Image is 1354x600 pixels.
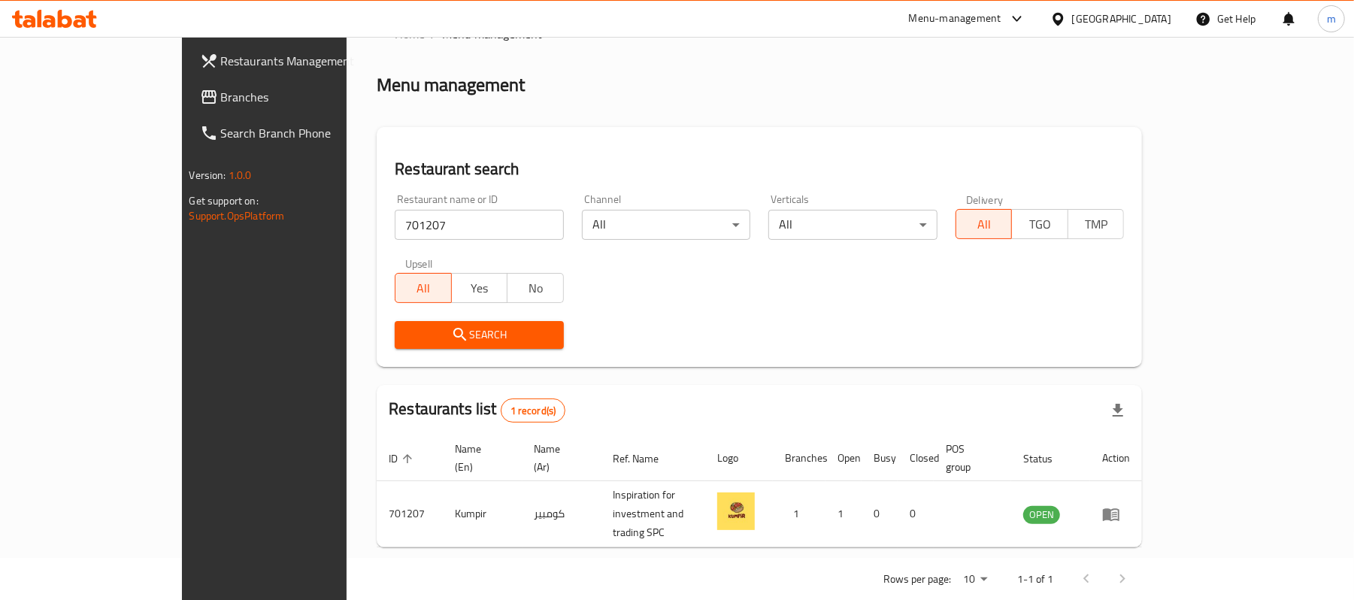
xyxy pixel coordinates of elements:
td: Inspiration for investment and trading SPC [601,481,705,547]
li: / [431,25,436,43]
label: Delivery [966,194,1004,205]
td: Kumpir [443,481,522,547]
div: All [768,210,938,240]
button: Search [395,321,564,349]
button: TGO [1011,209,1068,239]
div: OPEN [1023,506,1060,524]
span: TGO [1018,214,1062,235]
div: Rows per page: [957,568,993,591]
div: Export file [1100,392,1136,429]
span: All [401,277,446,299]
h2: Restaurants list [389,398,565,423]
div: Menu-management [909,10,1001,28]
th: Logo [705,435,773,481]
span: OPEN [1023,506,1060,523]
div: Menu [1102,505,1130,523]
td: 0 [862,481,898,547]
a: Branches [188,79,408,115]
td: 1 [773,481,825,547]
span: ID [389,450,417,468]
p: 1-1 of 1 [1017,570,1053,589]
span: No [513,277,558,299]
span: Name (En) [455,440,504,476]
span: POS group [946,440,994,476]
span: Search Branch Phone [221,124,396,142]
p: Rows per page: [883,570,951,589]
span: Yes [458,277,502,299]
span: Ref. Name [613,450,678,468]
span: Restaurants Management [221,52,396,70]
th: Busy [862,435,898,481]
button: Yes [451,273,508,303]
span: Branches [221,88,396,106]
button: All [956,209,1013,239]
div: Total records count [501,398,566,423]
table: enhanced table [377,435,1142,547]
span: Version: [189,165,226,185]
td: 1 [825,481,862,547]
span: Get support on: [189,191,259,211]
button: No [507,273,564,303]
h2: Restaurant search [395,158,1124,180]
div: All [582,210,751,240]
a: Restaurants Management [188,43,408,79]
button: All [395,273,452,303]
span: Status [1023,450,1072,468]
input: Search for restaurant name or ID.. [395,210,564,240]
img: Kumpir [717,492,755,530]
h2: Menu management [377,73,525,97]
span: Menu management [442,25,542,43]
span: All [962,214,1007,235]
span: TMP [1074,214,1119,235]
button: TMP [1068,209,1125,239]
label: Upsell [405,258,433,268]
td: كومبير [523,481,601,547]
span: m [1327,11,1336,27]
a: Search Branch Phone [188,115,408,151]
td: 0 [898,481,934,547]
div: [GEOGRAPHIC_DATA] [1072,11,1171,27]
th: Closed [898,435,934,481]
span: Search [407,326,552,344]
a: Support.OpsPlatform [189,206,285,226]
td: 701207 [377,481,443,547]
span: Name (Ar) [535,440,583,476]
span: 1 record(s) [501,404,565,418]
span: 1.0.0 [229,165,252,185]
th: Open [825,435,862,481]
th: Action [1090,435,1142,481]
th: Branches [773,435,825,481]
